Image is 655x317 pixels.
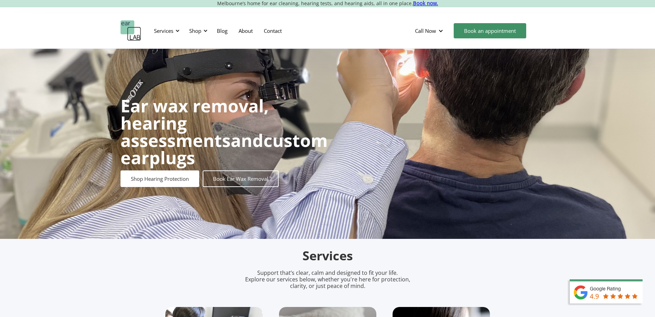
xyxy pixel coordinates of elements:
a: About [233,21,258,41]
a: home [121,20,141,41]
a: Shop Hearing Protection [121,170,199,187]
div: Shop [189,27,201,34]
div: Shop [185,20,210,41]
div: Services [150,20,182,41]
strong: custom earplugs [121,129,328,169]
a: Blog [211,21,233,41]
a: Book Ear Wax Removal [203,170,279,187]
div: Call Now [410,20,450,41]
strong: Ear wax removal, hearing assessments [121,94,269,152]
h2: Services [165,248,490,264]
div: Services [154,27,173,34]
a: Contact [258,21,287,41]
div: Call Now [415,27,436,34]
p: Support that’s clear, calm and designed to fit your life. Explore our services below, whether you... [236,270,419,290]
a: Book an appointment [454,23,526,38]
h1: and [121,97,328,166]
